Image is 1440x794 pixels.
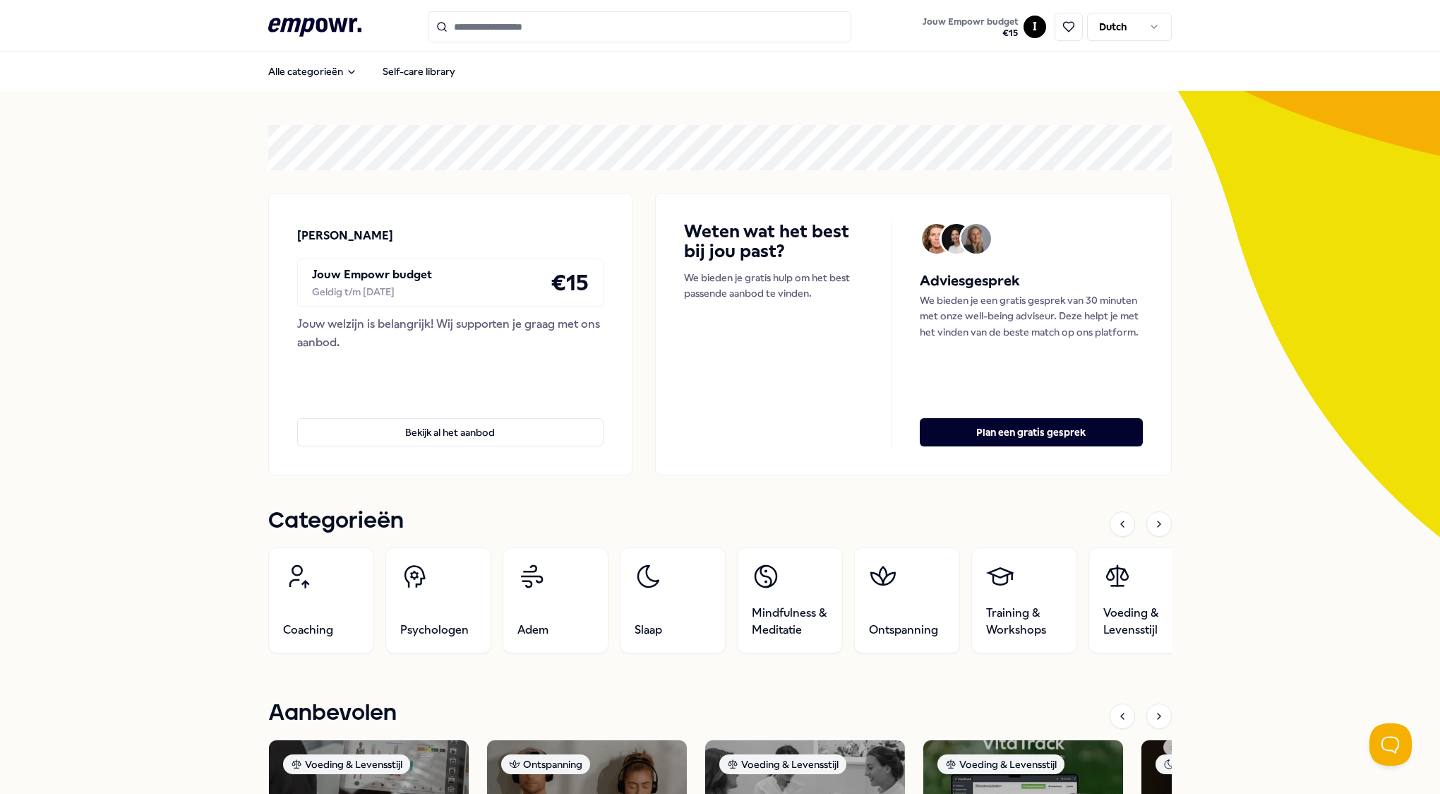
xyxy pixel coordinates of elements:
input: Search for products, categories or subcategories [428,11,851,42]
nav: Main [257,57,467,85]
iframe: Help Scout Beacon - Open [1369,723,1412,766]
a: Mindfulness & Meditatie [737,547,843,653]
span: Adem [517,622,548,639]
button: Plan een gratis gesprek [920,418,1143,446]
a: Adem [503,547,608,653]
p: We bieden je een gratis gesprek van 30 minuten met onze well-being adviseur. Deze helpt je met he... [920,292,1143,340]
h1: Categorieën [268,504,404,539]
span: Ontspanning [869,622,938,639]
h4: Weten wat het best bij jou past? [684,222,863,261]
img: Avatar [942,224,971,254]
p: We bieden je gratis hulp om het best passende aanbod te vinden. [684,270,863,302]
h4: € 15 [551,265,589,300]
p: [PERSON_NAME] [297,227,393,245]
a: Training & Workshops [971,547,1077,653]
div: Voeding & Levensstijl [719,754,846,774]
button: Jouw Empowr budget€15 [920,13,1021,42]
button: Alle categorieën [257,57,368,85]
a: Psychologen [385,547,491,653]
img: Avatar [961,224,991,254]
button: I [1024,16,1046,38]
div: Voeding & Levensstijl [283,754,410,774]
span: Mindfulness & Meditatie [752,605,828,639]
a: Voeding & Levensstijl [1088,547,1194,653]
span: Jouw Empowr budget [923,16,1018,28]
a: Jouw Empowr budget€15 [917,12,1024,42]
div: Geldig t/m [DATE] [312,284,432,300]
span: € 15 [923,28,1018,39]
button: Bekijk al het aanbod [297,418,604,446]
div: Slaap [1156,754,1209,774]
a: Self-care library [371,57,467,85]
span: Training & Workshops [986,605,1062,639]
a: Ontspanning [854,547,960,653]
span: Voeding & Levensstijl [1103,605,1180,639]
h1: Aanbevolen [268,696,397,731]
span: Coaching [283,622,333,639]
span: Slaap [635,622,662,639]
p: Jouw Empowr budget [312,266,432,284]
a: Coaching [268,547,374,653]
span: Psychologen [400,622,469,639]
div: Ontspanning [501,754,590,774]
img: Avatar [922,224,952,254]
a: Bekijk al het aanbod [297,396,604,446]
div: Jouw welzijn is belangrijk! Wij supporten je graag met ons aanbod. [297,315,604,351]
a: Slaap [620,547,726,653]
div: Voeding & Levensstijl [937,754,1064,774]
h5: Adviesgesprek [920,270,1143,292]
